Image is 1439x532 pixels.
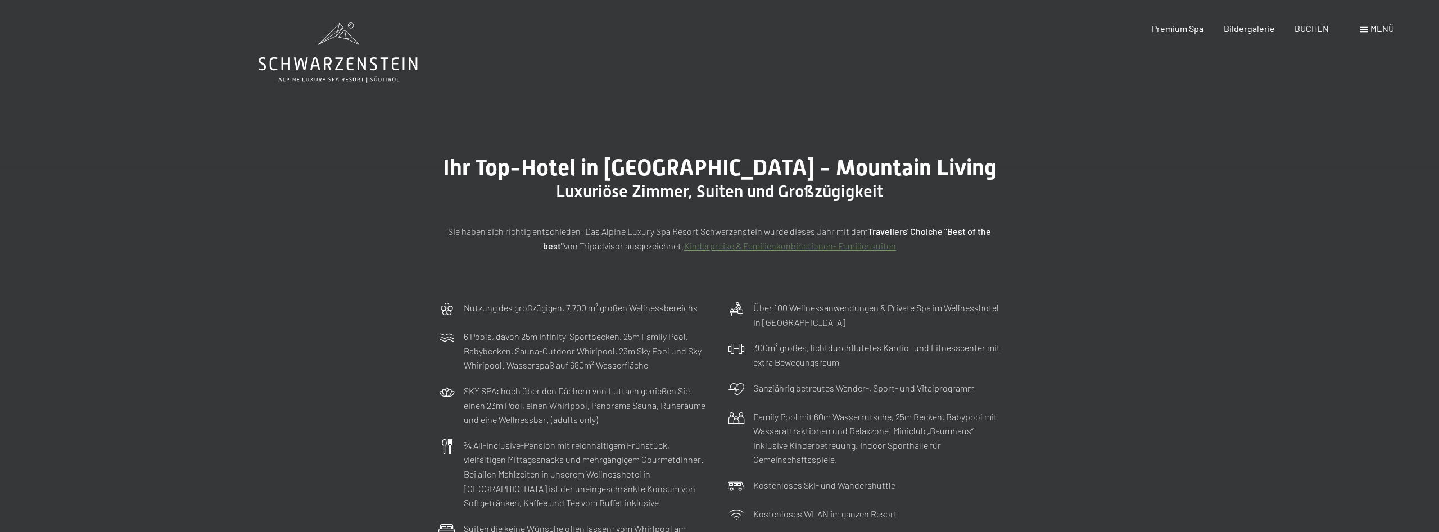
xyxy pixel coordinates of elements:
p: Kostenloses Ski- und Wandershuttle [753,478,895,493]
p: Nutzung des großzügigen, 7.700 m² großen Wellnessbereichs [464,301,698,315]
a: Premium Spa [1152,23,1203,34]
strong: Travellers' Choiche "Best of the best" [543,226,991,251]
a: Bildergalerie [1224,23,1275,34]
p: 6 Pools, davon 25m Infinity-Sportbecken, 25m Family Pool, Babybecken, Sauna-Outdoor Whirlpool, 23... [464,329,711,372]
p: 300m² großes, lichtdurchflutetes Kardio- und Fitnesscenter mit extra Bewegungsraum [753,340,1001,369]
span: Menü [1370,23,1394,34]
p: SKY SPA: hoch über den Dächern von Luttach genießen Sie einen 23m Pool, einen Whirlpool, Panorama... [464,384,711,427]
p: Ganzjährig betreutes Wander-, Sport- und Vitalprogramm [753,381,975,395]
p: Sie haben sich richtig entschieden: Das Alpine Luxury Spa Resort Schwarzenstein wurde dieses Jahr... [438,224,1001,253]
span: Luxuriöse Zimmer, Suiten und Großzügigkeit [556,181,883,201]
a: Kinderpreise & Familienkonbinationen- Familiensuiten [684,240,896,251]
span: Ihr Top-Hotel in [GEOGRAPHIC_DATA] - Mountain Living [443,154,997,181]
p: ¾ All-inclusive-Pension mit reichhaltigem Frühstück, vielfältigen Mittagssnacks und mehrgängigem ... [464,438,711,510]
p: Über 100 Wellnessanwendungen & Private Spa im Wellnesshotel in [GEOGRAPHIC_DATA] [753,301,1001,329]
p: Kostenloses WLAN im ganzen Resort [753,507,897,521]
p: Family Pool mit 60m Wasserrutsche, 25m Becken, Babypool mit Wasserattraktionen und Relaxzone. Min... [753,410,1001,467]
a: BUCHEN [1295,23,1329,34]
